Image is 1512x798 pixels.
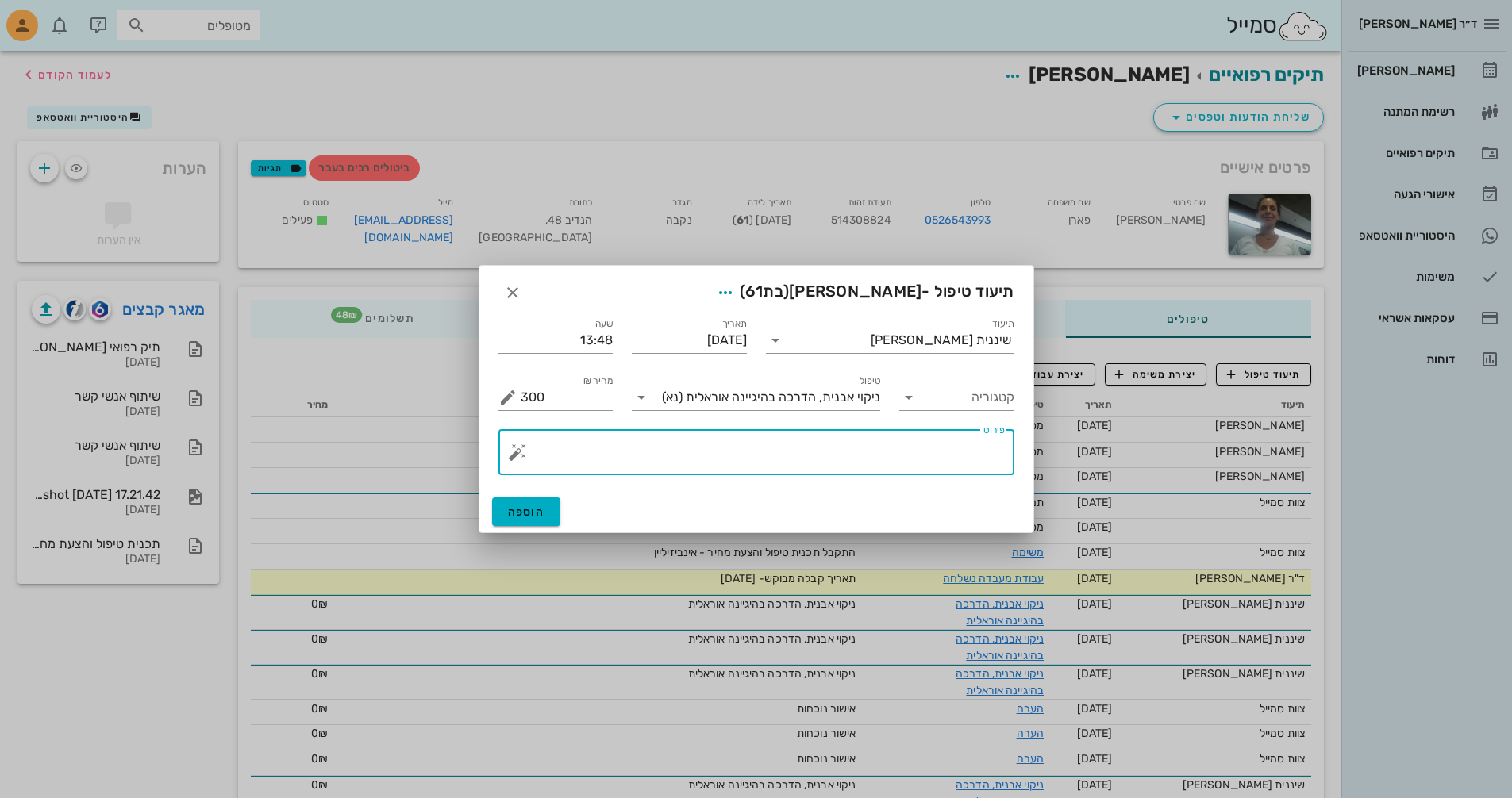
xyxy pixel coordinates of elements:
[711,278,1014,307] span: תיעוד טיפול -
[740,282,790,301] span: (בת )
[789,282,921,301] span: [PERSON_NAME]
[721,318,747,330] label: תאריך
[860,375,880,387] label: טיפול
[766,328,1014,353] div: תיעודשיננית [PERSON_NAME]
[745,282,764,301] span: 61
[992,318,1014,330] label: תיעוד
[498,388,517,407] button: מחיר ₪ appended action
[492,497,561,526] button: הוספה
[583,375,614,387] label: מחיר ₪
[983,424,1005,436] label: פירוט
[595,318,614,330] label: שעה
[662,390,683,405] span: (נא)
[508,505,545,519] span: הוספה
[871,333,1011,347] div: שיננית [PERSON_NAME]
[686,390,880,405] span: ניקוי אבנית, הדרכה בהיגיינה אוראלית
